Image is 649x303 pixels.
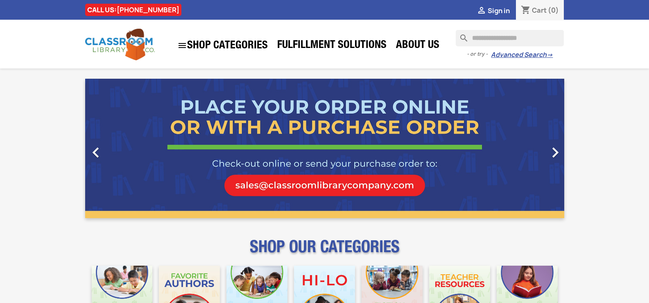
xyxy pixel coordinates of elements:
a: Fulfillment Solutions [273,38,391,54]
span: → [547,51,553,59]
div: CALL US: [85,4,181,16]
i:  [477,6,486,16]
i:  [545,142,565,163]
span: Cart [532,6,547,15]
span: Sign in [488,6,510,15]
p: SHOP OUR CATEGORIES [85,244,564,259]
img: Classroom Library Company [85,29,155,60]
span: (0) [548,6,559,15]
a:  Sign in [477,6,510,15]
i: shopping_cart [521,6,531,16]
a: SHOP CATEGORIES [173,36,272,55]
i:  [177,41,187,50]
span: - or try - [467,50,491,58]
a: About Us [392,38,443,54]
a: Previous [85,79,157,218]
i: search [456,30,466,40]
a: [PHONE_NUMBER] [117,5,179,14]
ul: Carousel container [85,79,564,218]
a: Next [492,79,564,218]
a: Advanced Search→ [491,51,553,59]
i:  [86,142,106,163]
input: Search [456,30,564,46]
